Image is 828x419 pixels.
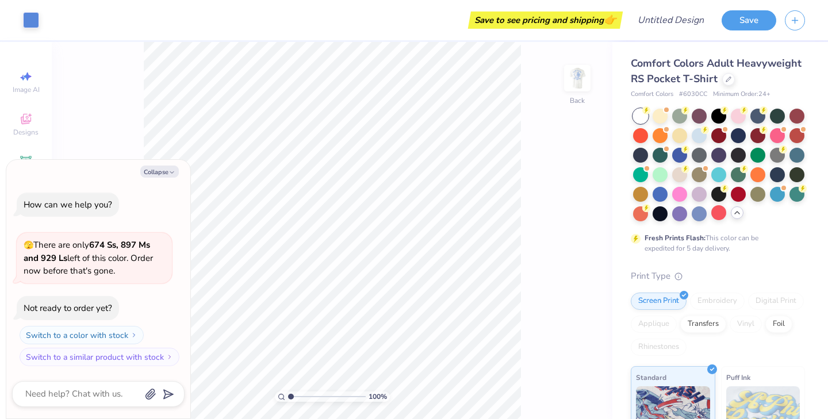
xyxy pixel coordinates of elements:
span: Standard [636,371,666,383]
input: Untitled Design [628,9,713,32]
div: Print Type [631,270,805,283]
button: Save [722,10,776,30]
button: Collapse [140,166,179,178]
div: Screen Print [631,293,687,310]
button: Switch to a similar product with stock [20,348,179,366]
span: # 6030CC [679,90,707,99]
div: Vinyl [730,316,762,333]
strong: Fresh Prints Flash: [645,233,706,243]
div: This color can be expedited for 5 day delivery. [645,233,786,253]
div: Foil [765,316,792,333]
span: Comfort Colors Adult Heavyweight RS Pocket T-Shirt [631,56,802,86]
span: Puff Ink [726,371,750,383]
span: 100 % [369,391,387,402]
span: There are only left of this color. Order now before that's gone. [24,239,153,276]
div: Embroidery [690,293,745,310]
strong: 674 Ss, 897 Ms and 929 Ls [24,239,150,264]
div: Transfers [680,316,726,333]
div: Not ready to order yet? [24,302,112,314]
div: Back [570,95,585,106]
img: Switch to a color with stock [131,332,137,339]
div: Applique [631,316,677,333]
div: Save to see pricing and shipping [471,11,620,29]
div: Digital Print [748,293,804,310]
span: 🫣 [24,240,33,251]
div: Rhinestones [631,339,687,356]
button: Switch to a color with stock [20,326,144,344]
span: 👉 [604,13,616,26]
span: Image AI [13,85,40,94]
img: Back [566,67,589,90]
span: Minimum Order: 24 + [713,90,770,99]
img: Switch to a similar product with stock [166,353,173,360]
span: Designs [13,128,39,137]
div: How can we help you? [24,199,112,210]
span: Comfort Colors [631,90,673,99]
